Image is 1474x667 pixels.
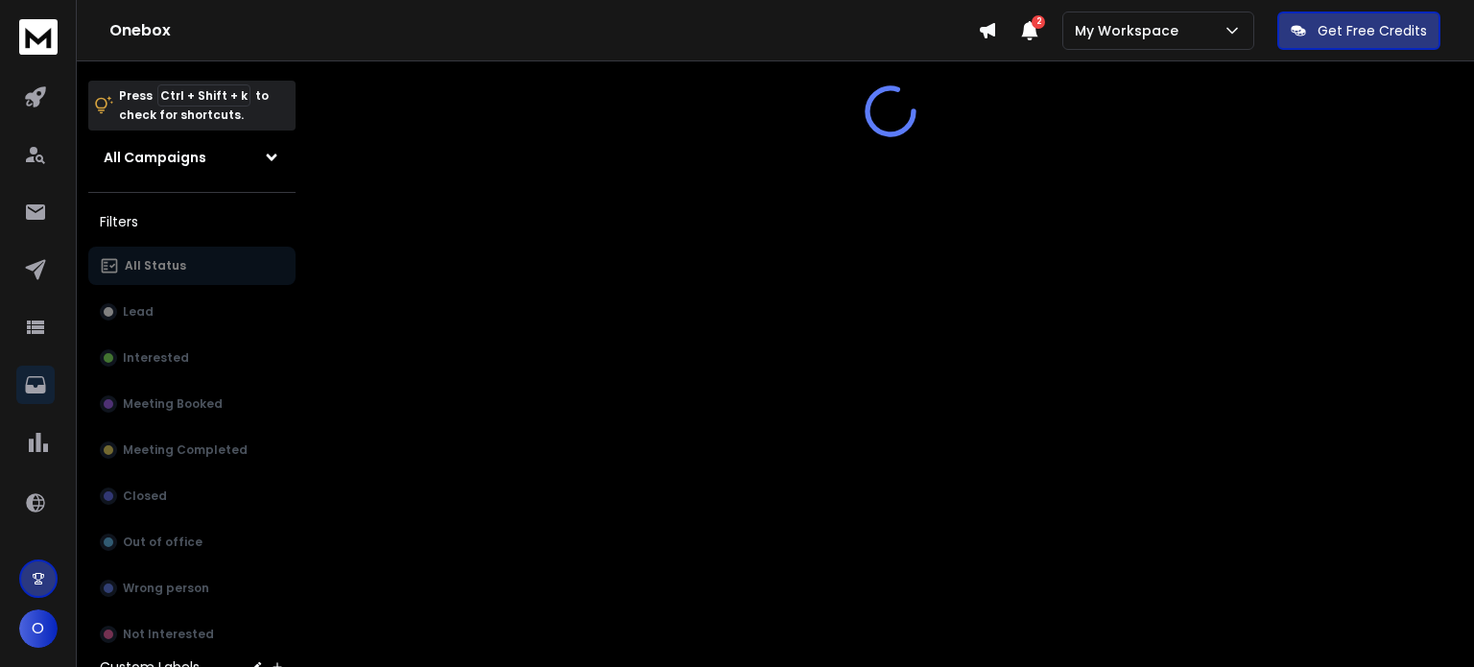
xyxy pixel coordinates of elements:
h1: Onebox [109,19,978,42]
img: logo [19,19,58,55]
button: Get Free Credits [1277,12,1440,50]
button: O [19,609,58,648]
button: All Campaigns [88,138,296,177]
p: Get Free Credits [1318,21,1427,40]
h3: Filters [88,208,296,235]
p: Press to check for shortcuts. [119,86,269,125]
p: My Workspace [1075,21,1186,40]
h1: All Campaigns [104,148,206,167]
span: Ctrl + Shift + k [157,84,250,107]
span: 2 [1032,15,1045,29]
